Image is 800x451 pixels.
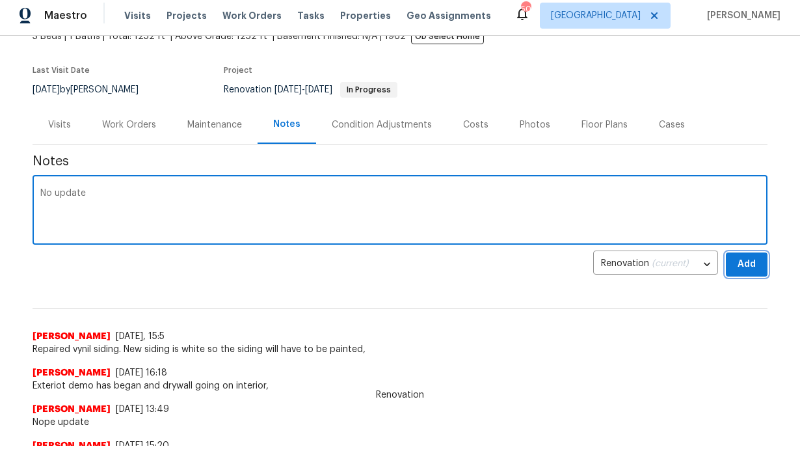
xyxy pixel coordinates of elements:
span: [DATE] [305,85,332,94]
span: Last Visit Date [33,66,90,74]
span: Visits [124,9,151,22]
span: [DATE] 15:20 [116,441,169,450]
div: Costs [463,118,488,131]
div: Work Orders [102,118,156,131]
span: Exteriot demo has began and drywall going on interior, [33,379,767,392]
div: 50 [521,3,530,16]
span: - [274,85,332,94]
span: Geo Assignments [407,9,491,22]
div: Cases [659,118,685,131]
div: Floor Plans [581,118,628,131]
span: Tasks [297,11,325,20]
span: [PERSON_NAME] [33,330,111,343]
span: Add [736,256,757,273]
span: Projects [167,9,207,22]
span: Notes [33,155,767,168]
span: Project [224,66,252,74]
div: Condition Adjustments [332,118,432,131]
span: [GEOGRAPHIC_DATA] [551,9,641,22]
div: by [PERSON_NAME] [33,82,154,98]
span: 3 Beds | 1 Baths | Total: 1252 ft² | Above Grade: 1252 ft² | Basement Finished: N/A | 1962 [33,30,602,43]
span: Renovation [368,389,432,402]
button: Add [726,253,767,277]
span: (current) [652,259,689,268]
span: OD Select Home [411,29,484,44]
span: [DATE] [274,85,302,94]
span: [PERSON_NAME] [33,366,111,379]
div: Notes [273,118,300,131]
div: Renovation (current) [593,249,718,280]
span: [DATE], 15:5 [116,332,165,341]
textarea: No update [40,189,760,234]
span: Properties [340,9,391,22]
div: Maintenance [187,118,242,131]
span: Work Orders [222,9,282,22]
span: [PERSON_NAME] [33,403,111,416]
div: Visits [48,118,71,131]
span: Nope update [33,416,767,429]
div: Photos [520,118,550,131]
span: Renovation [224,85,397,94]
span: [DATE] 16:18 [116,368,167,377]
span: In Progress [341,86,396,94]
span: Repaired vynil siding. New siding is white so the siding will have to be painted, [33,343,767,356]
span: Maestro [44,9,87,22]
span: [PERSON_NAME] [702,9,780,22]
span: [DATE] [33,85,60,94]
span: [DATE] 13:49 [116,405,169,414]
